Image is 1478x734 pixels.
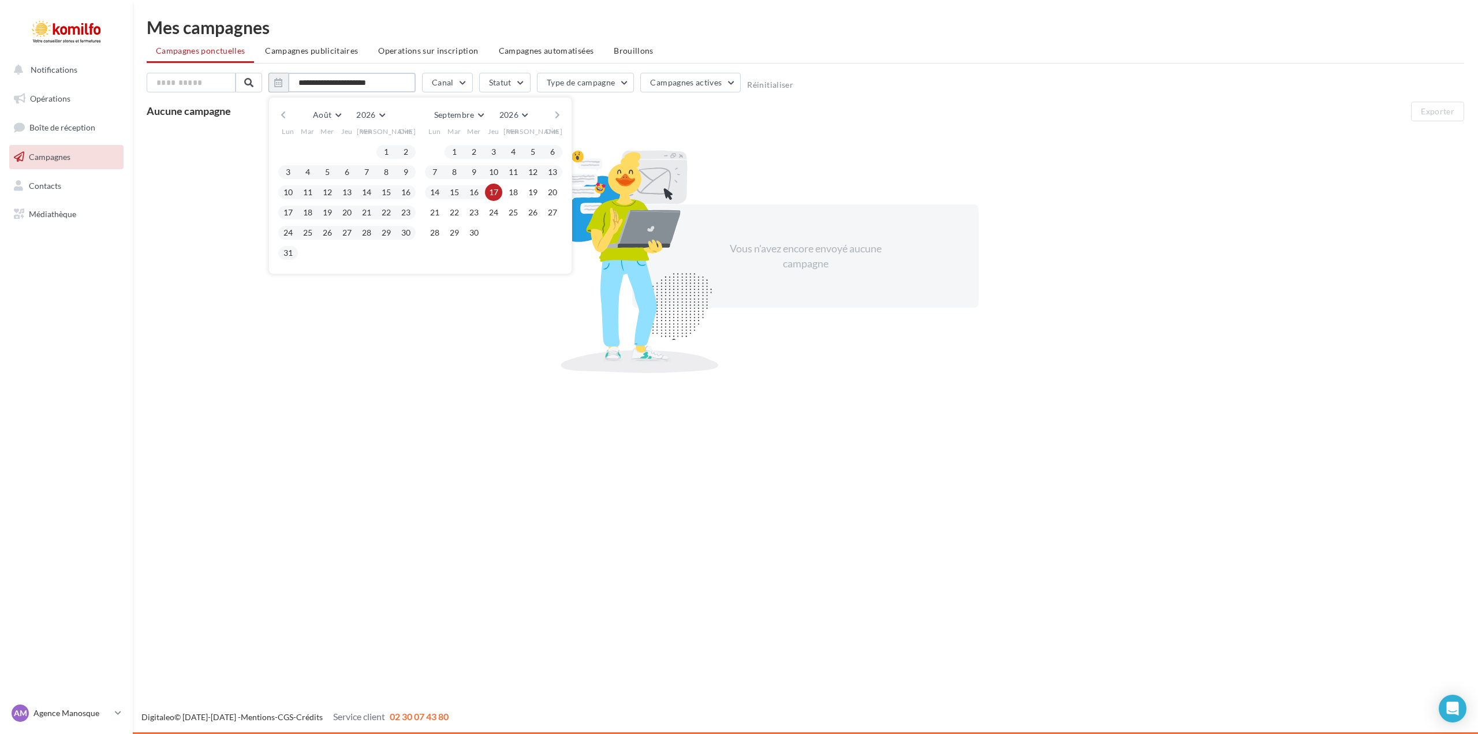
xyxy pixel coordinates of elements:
div: Vous n'avez encore envoyé aucune campagne [706,241,905,271]
button: 11 [505,163,522,181]
button: 17 [279,204,297,221]
button: 14 [358,184,375,201]
button: 15 [446,184,463,201]
span: Service client [333,711,385,722]
button: Canal [422,73,473,92]
a: Opérations [7,87,126,111]
button: 12 [524,163,542,181]
button: Statut [479,73,531,92]
a: Campagnes [7,145,126,169]
span: [PERSON_NAME] [503,126,563,136]
button: Notifications [7,58,121,82]
button: 28 [426,224,443,241]
button: 3 [279,163,297,181]
a: Contacts [7,174,126,198]
a: AM Agence Manosque [9,702,124,724]
button: 5 [524,143,542,161]
a: Boîte de réception [7,115,126,140]
span: © [DATE]-[DATE] - - - [141,712,449,722]
button: 6 [544,143,561,161]
button: Campagnes actives [640,73,741,92]
button: Septembre [430,107,488,123]
button: 22 [378,204,395,221]
a: Digitaleo [141,712,174,722]
button: 1 [378,143,395,161]
button: 3 [485,143,502,161]
div: Open Intercom Messenger [1439,695,1466,722]
button: 26 [524,204,542,221]
button: 31 [279,244,297,262]
button: 24 [279,224,297,241]
p: Agence Manosque [33,707,110,719]
button: 7 [426,163,443,181]
button: 19 [319,204,336,221]
span: Dim [546,126,559,136]
button: 18 [505,184,522,201]
span: Jeu [488,126,499,136]
button: 2026 [495,107,532,123]
span: Campagnes publicitaires [265,46,358,55]
button: 23 [465,204,483,221]
span: Contacts [29,180,61,190]
a: Crédits [296,712,323,722]
button: 12 [319,184,336,201]
button: 22 [446,204,463,221]
button: 23 [397,204,415,221]
a: Médiathèque [7,202,126,226]
span: Opérations [30,94,70,103]
button: 8 [378,163,395,181]
span: Mer [467,126,481,136]
button: Réinitialiser [747,80,793,90]
button: 1 [446,143,463,161]
button: 30 [397,224,415,241]
span: Dim [399,126,413,136]
button: 9 [465,163,483,181]
button: 6 [338,163,356,181]
button: 19 [524,184,542,201]
button: 2026 [352,107,389,123]
span: Août [313,110,331,120]
a: Mentions [241,712,275,722]
button: 27 [338,224,356,241]
button: 7 [358,163,375,181]
button: 20 [338,204,356,221]
span: [PERSON_NAME] [357,126,416,136]
a: CGS [278,712,293,722]
span: Campagnes actives [650,77,722,87]
span: Campagnes [29,152,70,162]
button: 2 [465,143,483,161]
button: Août [308,107,345,123]
span: Aucune campagne [147,105,231,117]
span: Brouillons [614,46,654,55]
button: 18 [299,204,316,221]
button: 8 [446,163,463,181]
button: Exporter [1411,102,1464,121]
button: 5 [319,163,336,181]
button: 10 [279,184,297,201]
button: 26 [319,224,336,241]
button: 16 [397,184,415,201]
button: 25 [299,224,316,241]
span: Campagnes automatisées [499,46,594,55]
button: 30 [465,224,483,241]
button: 13 [544,163,561,181]
button: 28 [358,224,375,241]
button: 15 [378,184,395,201]
span: Notifications [31,65,77,74]
button: 4 [505,143,522,161]
button: 20 [544,184,561,201]
span: Mer [320,126,334,136]
span: Mar [301,126,315,136]
button: 21 [426,204,443,221]
button: 13 [338,184,356,201]
button: 24 [485,204,502,221]
span: Mar [447,126,461,136]
button: 17 [485,184,502,201]
button: 4 [299,163,316,181]
span: 2026 [356,110,375,120]
button: 21 [358,204,375,221]
span: 2026 [499,110,518,120]
span: AM [14,707,27,719]
span: Médiathèque [29,209,76,219]
button: 29 [446,224,463,241]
